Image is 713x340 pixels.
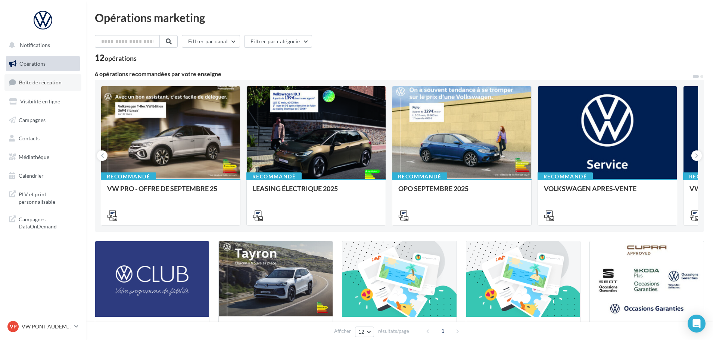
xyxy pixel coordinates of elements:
div: Recommandé [246,172,302,181]
div: VOLKSWAGEN APRES-VENTE [544,185,671,200]
div: LEASING ÉLECTRIQUE 2025 [253,185,380,200]
a: Contacts [4,131,81,146]
div: Open Intercom Messenger [688,315,706,333]
div: opérations [105,55,137,62]
div: 6 opérations recommandées par votre enseigne [95,71,692,77]
div: Recommandé [538,172,593,181]
a: VP VW PONT AUDEMER [6,319,80,334]
button: 12 [355,327,374,337]
div: Opérations marketing [95,12,704,23]
a: PLV et print personnalisable [4,186,81,208]
button: Filtrer par catégorie [244,35,312,48]
span: PLV et print personnalisable [19,189,77,205]
button: Notifications [4,37,78,53]
div: Recommandé [392,172,447,181]
span: Contacts [19,135,40,141]
span: Campagnes [19,116,46,123]
span: 12 [358,329,365,335]
div: VW PRO - OFFRE DE SEPTEMBRE 25 [107,185,234,200]
span: VP [10,323,17,330]
span: Afficher [334,328,351,335]
button: Filtrer par canal [182,35,240,48]
a: Visibilité en ligne [4,94,81,109]
span: Campagnes DataOnDemand [19,214,77,230]
a: Médiathèque [4,149,81,165]
span: Opérations [19,60,46,67]
div: 12 [95,54,137,62]
a: Campagnes [4,112,81,128]
span: Calendrier [19,172,44,179]
a: Calendrier [4,168,81,184]
div: OPO SEPTEMBRE 2025 [398,185,525,200]
a: Campagnes DataOnDemand [4,211,81,233]
div: Recommandé [101,172,156,181]
span: 1 [437,325,449,337]
span: Notifications [20,42,50,48]
span: Boîte de réception [19,79,62,85]
span: Visibilité en ligne [20,98,60,105]
p: VW PONT AUDEMER [22,323,71,330]
span: Médiathèque [19,154,49,160]
a: Boîte de réception [4,74,81,90]
a: Opérations [4,56,81,72]
span: résultats/page [378,328,409,335]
